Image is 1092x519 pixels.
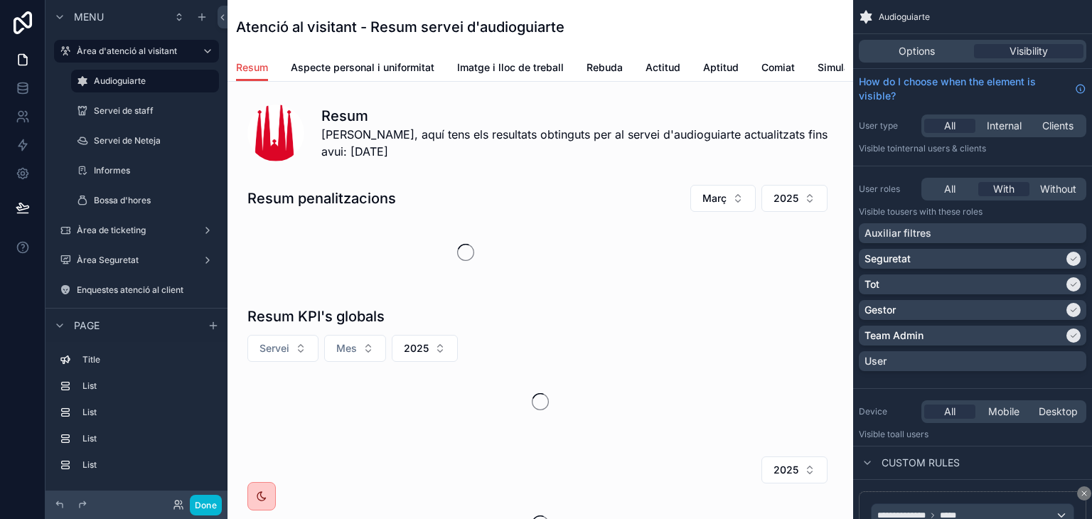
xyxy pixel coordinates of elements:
a: Audioguiarte [71,70,219,92]
label: User type [859,120,916,132]
label: Àrea d'atenció al visitant [77,46,191,57]
span: Simulacions [818,60,875,75]
label: Title [82,354,213,365]
a: Àrea de ticketing [54,219,219,242]
span: Rebuda [587,60,623,75]
a: Bossa d'hores [71,189,219,212]
p: Visible to [859,143,1086,154]
label: Device [859,406,916,417]
a: Servei de Neteja [71,129,219,152]
span: Aspecte personal i uniformitat [291,60,434,75]
p: Team Admin [864,328,924,343]
span: All [944,182,955,196]
a: Àrea d'atenció al visitant [54,40,219,63]
a: Informes [71,159,219,182]
span: Visibility [1010,44,1048,58]
span: Desktop [1039,405,1078,419]
label: Àrea Seguretat [77,255,196,266]
span: Without [1040,182,1076,196]
a: Àrea Seguretat [54,249,219,272]
label: User roles [859,183,916,195]
label: Informes [94,165,216,176]
span: Page [74,319,100,333]
span: Users with these roles [895,206,983,217]
a: Simulacions [818,55,875,83]
span: Clients [1042,119,1074,133]
label: Àrea de ticketing [77,225,196,236]
label: List [82,380,213,392]
span: Options [899,44,935,58]
p: Visible to [859,206,1086,218]
p: Visible to [859,429,1086,440]
a: Actitud [646,55,680,83]
span: Custom rules [882,456,960,470]
a: Enquestes atenció al client [54,279,219,301]
label: List [82,407,213,418]
span: Aptitud [703,60,739,75]
label: Enquestes atenció al client [77,284,216,296]
label: List [82,459,213,471]
a: Comiat [761,55,795,83]
span: How do I choose when the element is visible? [859,75,1069,103]
label: Servei de Neteja [94,135,216,146]
p: Auxiliar filtres [864,226,931,240]
span: Mobile [988,405,1019,419]
span: Internal [987,119,1022,133]
span: Resum [236,60,268,75]
label: List [82,433,213,444]
label: Servei de staff [94,105,216,117]
a: Servei de staff [71,100,219,122]
label: Bossa d'hores [94,195,216,206]
span: Actitud [646,60,680,75]
p: Gestor [864,303,896,317]
a: Rebuda [587,55,623,83]
a: Aptitud [703,55,739,83]
a: Resum [236,55,268,82]
span: Imatge i lloc de treball [457,60,564,75]
span: Audioguiarte [879,11,930,23]
p: Seguretat [864,252,911,266]
span: All [944,119,955,133]
span: Internal users & clients [895,143,986,154]
span: all users [895,429,928,439]
span: With [993,182,1015,196]
a: How do I choose when the element is visible? [859,75,1086,103]
a: Imatge i lloc de treball [457,55,564,83]
div: scrollable content [45,342,227,491]
p: User [864,354,887,368]
a: Aspecte personal i uniformitat [291,55,434,83]
span: Comiat [761,60,795,75]
h1: Atenció al visitant - Resum servei d'audioguiarte [236,17,564,37]
label: Audioguiarte [94,75,210,87]
span: All [944,405,955,419]
p: Tot [864,277,879,291]
span: Menu [74,10,104,24]
button: Done [190,495,222,515]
